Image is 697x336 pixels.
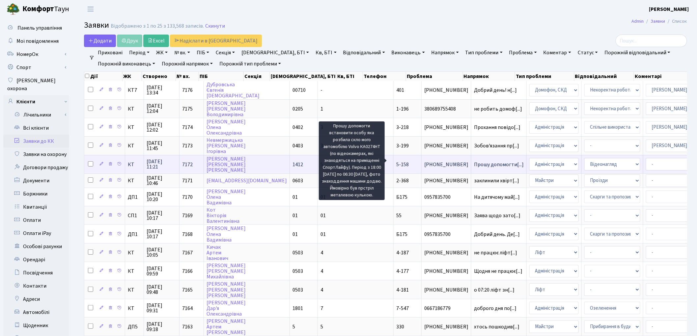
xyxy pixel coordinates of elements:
[3,187,69,200] a: Боржники
[474,268,522,275] span: Щодня не працює[...]
[3,240,69,253] a: Особові рахунки
[3,121,69,135] a: Всі клієнти
[321,268,323,275] span: 4
[396,268,409,275] span: 4-177
[147,303,177,313] span: [DATE] 09:31
[396,194,407,201] span: Б175
[205,23,225,29] a: Скинути
[463,72,516,81] th: Напрямок
[17,24,62,32] span: Панель управління
[147,175,177,186] span: [DATE] 10:46
[207,81,260,99] a: ДубровськаЄвгенія[DEMOGRAPHIC_DATA]
[147,284,177,295] span: [DATE] 09:48
[424,143,468,148] span: [PHONE_NUMBER]
[123,72,142,81] th: ЖК
[321,105,323,113] span: 1
[128,106,141,112] span: КТ
[8,108,69,121] a: Лічильники
[474,194,520,201] span: На дитячому май[...]
[396,323,404,330] span: 330
[575,47,600,58] a: Статус
[3,48,69,61] a: НомерОк
[147,247,177,258] span: [DATE] 10:05
[634,72,690,81] th: Коментарі
[207,318,246,336] a: [PERSON_NAME]Артем[PERSON_NAME]
[207,206,239,225] a: КотВікторіяВалентинівна
[406,72,463,81] th: Проблема
[665,18,687,25] li: Список
[424,106,468,112] span: 380689755408
[207,137,246,155] a: Невмержицька[PERSON_NAME]Ігорівна
[7,3,20,16] img: logo.png
[128,269,141,274] span: КТ
[293,249,303,256] span: 0503
[507,47,540,58] a: Проблема
[213,47,237,58] a: Секція
[147,85,177,95] span: [DATE] 13:34
[207,262,246,280] a: [PERSON_NAME][PERSON_NAME]Михайлівна
[515,72,574,81] th: Тип проблеми
[424,324,468,329] span: [PHONE_NUMBER]
[474,305,516,312] span: доброго дня по[...]
[424,194,468,200] span: 0957835700
[396,161,409,168] span: 5-158
[142,72,176,81] th: Створено
[147,229,177,239] span: [DATE] 10:17
[182,105,193,113] span: 7175
[182,249,193,256] span: 7167
[3,266,69,279] a: Посвідчення
[632,18,644,25] a: Admin
[424,232,468,237] span: 0957835700
[3,35,69,48] a: Мої повідомлення
[321,305,323,312] span: 7
[541,47,574,58] a: Коментар
[239,47,312,58] a: [DEMOGRAPHIC_DATA], БТІ
[159,58,215,69] a: Порожній напрямок
[341,47,388,58] a: Відповідальний
[3,293,69,306] a: Адреси
[474,142,519,149] span: Зобов'язання пр[...]
[649,6,689,13] b: [PERSON_NAME]
[88,37,112,44] span: Додати
[602,47,673,58] a: Порожній відповідальний
[182,231,193,238] span: 7168
[424,178,468,183] span: [PHONE_NUMBER]
[424,162,468,167] span: [PHONE_NUMBER]
[3,253,69,266] a: Орендарі
[182,87,193,94] span: 7176
[3,148,69,161] a: Заявки на охорону
[147,122,177,133] span: [DATE] 12:02
[474,161,524,168] span: Прошу допомогти[...]
[396,231,407,238] span: Б175
[337,72,363,81] th: Кв, БТІ
[3,227,69,240] a: Оплати iPay
[3,214,69,227] a: Оплати
[321,323,323,330] span: 5
[396,105,409,113] span: 1-196
[321,286,323,294] span: 4
[321,231,326,238] span: 01
[143,35,169,47] a: Excel
[84,72,123,81] th: Дії
[424,306,468,311] span: 0667186779
[463,47,505,58] a: Тип проблеми
[3,306,69,319] a: Автомобілі
[474,87,517,94] span: Добрий день! н[...]
[321,87,322,94] span: -
[3,279,69,293] a: Контакти
[182,212,193,219] span: 7169
[182,194,193,201] span: 7170
[293,161,303,168] span: 1412
[3,319,69,332] a: Щоденник
[22,4,69,15] span: Таун
[474,323,519,330] span: хтось пошкодив[...]
[3,174,69,187] a: Документи
[147,266,177,276] span: [DATE] 09:59
[147,159,177,169] span: [DATE] 11:21
[3,61,69,74] a: Спорт
[574,72,634,81] th: Відповідальний
[424,213,468,218] span: [PHONE_NUMBER]
[153,47,170,58] a: ЖК
[207,177,287,184] a: [EMAIL_ADDRESS][DOMAIN_NAME]
[217,58,284,69] a: Порожній тип проблеми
